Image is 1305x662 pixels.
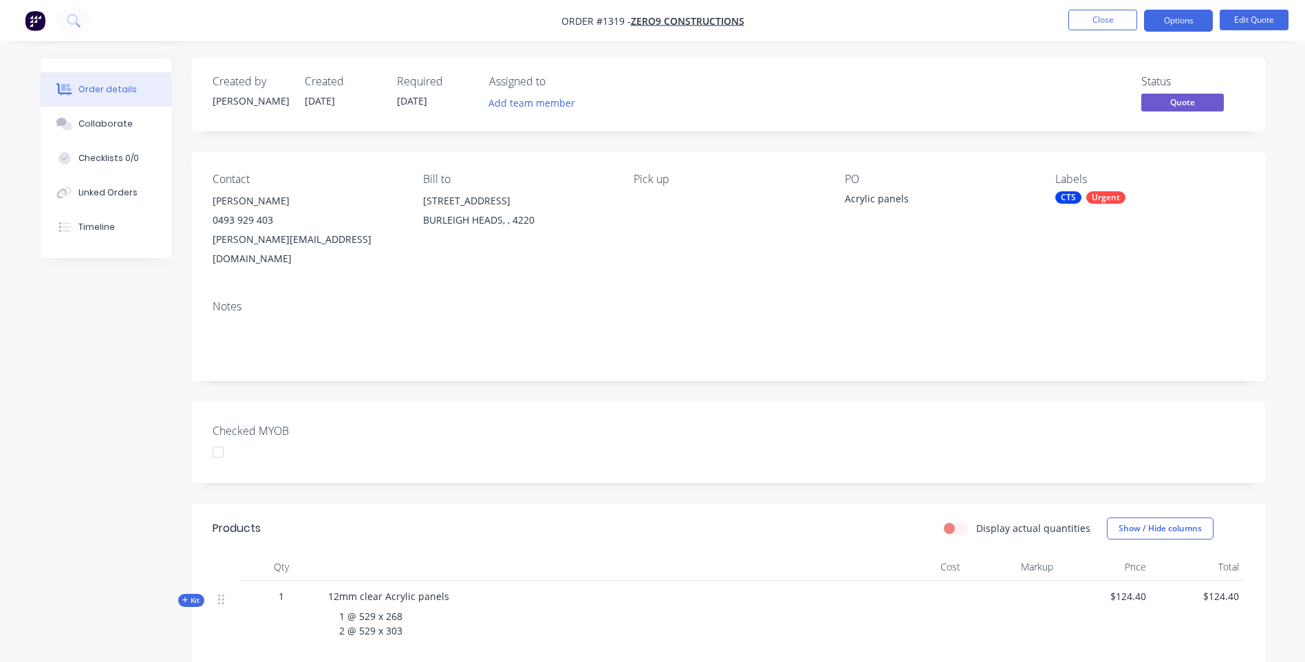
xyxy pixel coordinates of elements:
button: Quote [1141,94,1224,114]
button: Linked Orders [41,175,171,210]
button: Checklists 0/0 [41,141,171,175]
button: Timeline [41,210,171,244]
div: Contact [213,173,401,186]
span: [DATE] [305,94,335,107]
span: Quote [1141,94,1224,111]
div: PO [845,173,1033,186]
div: Created by [213,75,288,88]
a: Zero9 Constructions [631,14,744,28]
div: Total [1152,553,1244,581]
button: Options [1144,10,1213,32]
div: Checklists 0/0 [78,152,139,164]
button: Add team member [489,94,583,112]
div: Collaborate [78,118,133,130]
div: [PERSON_NAME]0493 929 403[PERSON_NAME][EMAIL_ADDRESS][DOMAIN_NAME] [213,191,401,268]
button: Collaborate [41,107,171,141]
div: Required [397,75,473,88]
div: [PERSON_NAME] [213,94,288,108]
div: Urgent [1086,191,1125,204]
div: Linked Orders [78,186,138,199]
img: Factory [25,10,45,31]
label: Checked MYOB [213,423,385,439]
div: Order details [78,83,137,96]
div: Pick up [634,173,822,186]
div: Cost [873,553,966,581]
div: [PERSON_NAME] [213,191,401,211]
div: 0493 929 403 [213,211,401,230]
span: 1 [279,589,284,604]
span: $124.40 [1157,589,1239,604]
div: Acrylic panels [845,191,1017,211]
span: Kit [182,595,200,606]
div: Markup [966,553,1059,581]
span: Order #1319 - [561,14,631,28]
div: Notes [213,300,1244,313]
div: [STREET_ADDRESS]BURLEIGH HEADS, , 4220 [423,191,612,235]
span: 1 @ 529 x 268 2 @ 529 x 303 [339,610,402,637]
div: [STREET_ADDRESS] [423,191,612,211]
button: Close [1068,10,1137,30]
div: Products [213,520,261,537]
div: CTS [1055,191,1081,204]
div: BURLEIGH HEADS, , 4220 [423,211,612,230]
button: Show / Hide columns [1107,517,1214,540]
div: Kit [178,594,204,607]
button: Edit Quote [1220,10,1288,30]
span: $124.40 [1064,589,1146,604]
button: Order details [41,72,171,107]
div: Assigned to [489,75,627,88]
label: Display actual quantities [976,521,1090,535]
div: Timeline [78,221,115,233]
span: [DATE] [397,94,427,107]
div: Created [305,75,380,88]
div: Labels [1055,173,1244,186]
div: Qty [240,553,323,581]
div: [PERSON_NAME][EMAIL_ADDRESS][DOMAIN_NAME] [213,230,401,268]
span: 12mm clear Acrylic panels [328,590,449,603]
div: Status [1141,75,1244,88]
button: Add team member [481,94,582,112]
div: Bill to [423,173,612,186]
div: Price [1059,553,1152,581]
